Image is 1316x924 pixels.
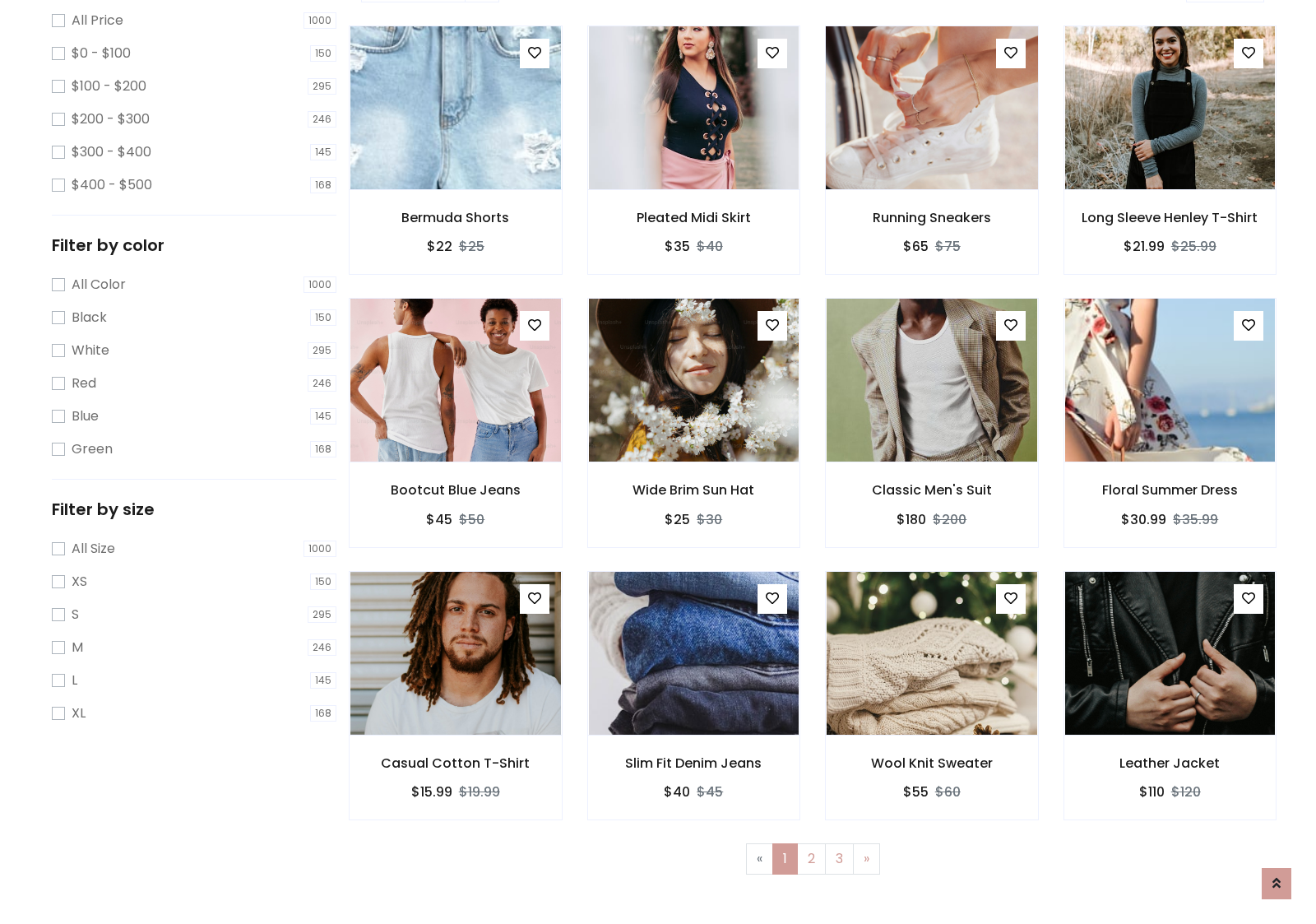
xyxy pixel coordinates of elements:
del: $120 [1171,782,1201,801]
label: All Color [72,275,126,295]
span: 295 [308,606,336,623]
h6: $22 [427,239,452,254]
span: 168 [310,441,336,457]
span: 1000 [304,276,336,293]
del: $40 [697,237,723,256]
span: 168 [310,705,336,722]
h6: Wool Knit Sweater [826,755,1038,771]
del: $25 [459,237,484,256]
h5: Filter by color [52,235,336,255]
span: 1000 [304,12,336,29]
span: 246 [308,111,336,128]
a: Next [853,843,880,875]
del: $19.99 [459,782,500,801]
h6: Bootcut Blue Jeans [350,482,562,498]
h6: $55 [903,784,929,800]
span: 145 [310,408,336,425]
h6: $21.99 [1124,239,1165,254]
label: All Price [72,11,123,30]
a: 2 [797,843,826,875]
h6: Classic Men's Suit [826,482,1038,498]
label: $200 - $300 [72,109,150,129]
span: 295 [308,342,336,359]
h6: $35 [665,239,690,254]
span: 1000 [304,541,336,557]
h6: $65 [903,239,929,254]
del: $200 [933,510,966,529]
del: $60 [935,782,961,801]
label: XS [72,572,87,592]
span: 295 [308,78,336,95]
h6: Wide Brim Sun Hat [588,482,800,498]
a: 3 [825,843,854,875]
h6: Floral Summer Dress [1064,482,1277,498]
h6: $40 [664,784,690,800]
span: 150 [310,309,336,326]
label: White [72,341,109,360]
h6: $15.99 [411,784,452,800]
label: M [72,638,83,657]
h6: $25 [665,512,690,527]
nav: Page navigation [361,843,1264,875]
label: L [72,671,77,690]
h6: Bermuda Shorts [350,210,562,225]
a: 1 [772,843,798,875]
del: $30 [697,510,722,529]
h6: $45 [426,512,452,527]
label: $300 - $400 [72,142,151,162]
label: Black [72,308,107,327]
del: $25.99 [1171,237,1216,256]
h6: $180 [897,512,926,527]
label: Red [72,374,96,393]
h6: Leather Jacket [1064,755,1277,771]
label: $400 - $500 [72,175,152,195]
span: 150 [310,45,336,62]
h6: Running Sneakers [826,210,1038,225]
del: $75 [935,237,961,256]
h5: Filter by size [52,499,336,519]
label: All Size [72,539,115,559]
span: 150 [310,573,336,590]
span: 145 [310,672,336,689]
span: » [864,849,869,868]
del: $45 [697,782,723,801]
label: S [72,605,79,625]
h6: $30.99 [1121,512,1166,527]
label: $100 - $200 [72,77,146,96]
h6: Slim Fit Denim Jeans [588,755,800,771]
del: $50 [459,510,484,529]
span: 246 [308,639,336,656]
label: XL [72,703,86,723]
h6: $110 [1139,784,1165,800]
label: Blue [72,406,99,426]
h6: Pleated Midi Skirt [588,210,800,225]
span: 168 [310,177,336,193]
span: 145 [310,144,336,160]
label: $0 - $100 [72,44,131,63]
del: $35.99 [1173,510,1218,529]
h6: Casual Cotton T-Shirt [350,755,562,771]
span: 246 [308,375,336,392]
h6: Long Sleeve Henley T-Shirt [1064,210,1277,225]
label: Green [72,439,113,459]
